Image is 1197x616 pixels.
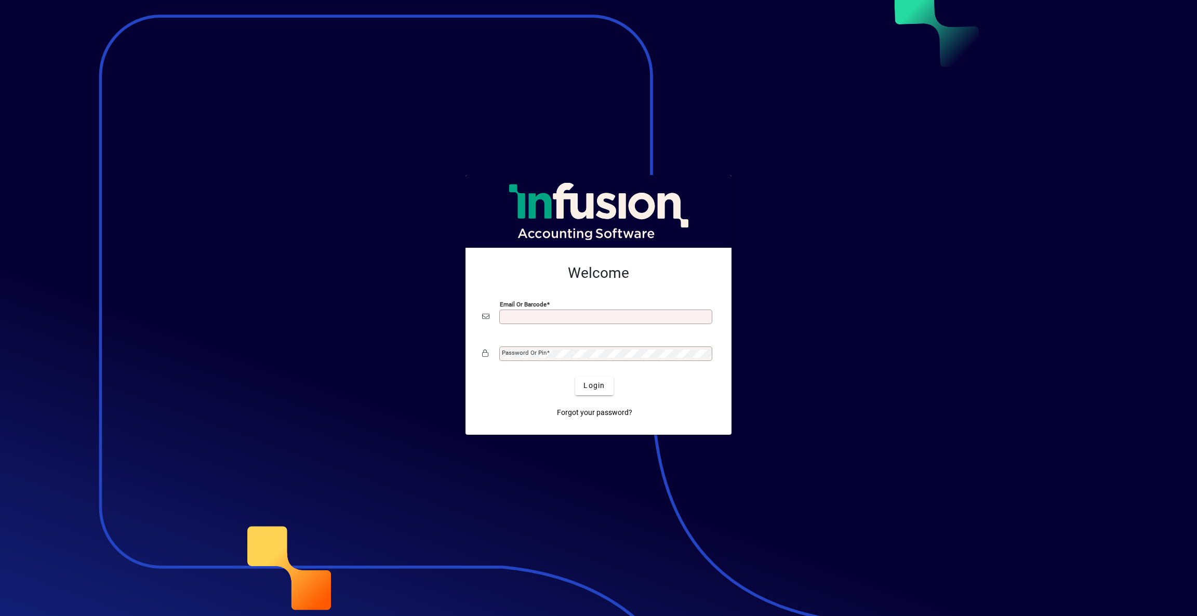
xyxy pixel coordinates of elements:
h2: Welcome [482,264,715,282]
span: Login [583,380,605,391]
a: Forgot your password? [553,404,636,422]
mat-label: Email or Barcode [500,300,547,307]
span: Forgot your password? [557,407,632,418]
mat-label: Password or Pin [502,349,547,356]
button: Login [575,377,613,395]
